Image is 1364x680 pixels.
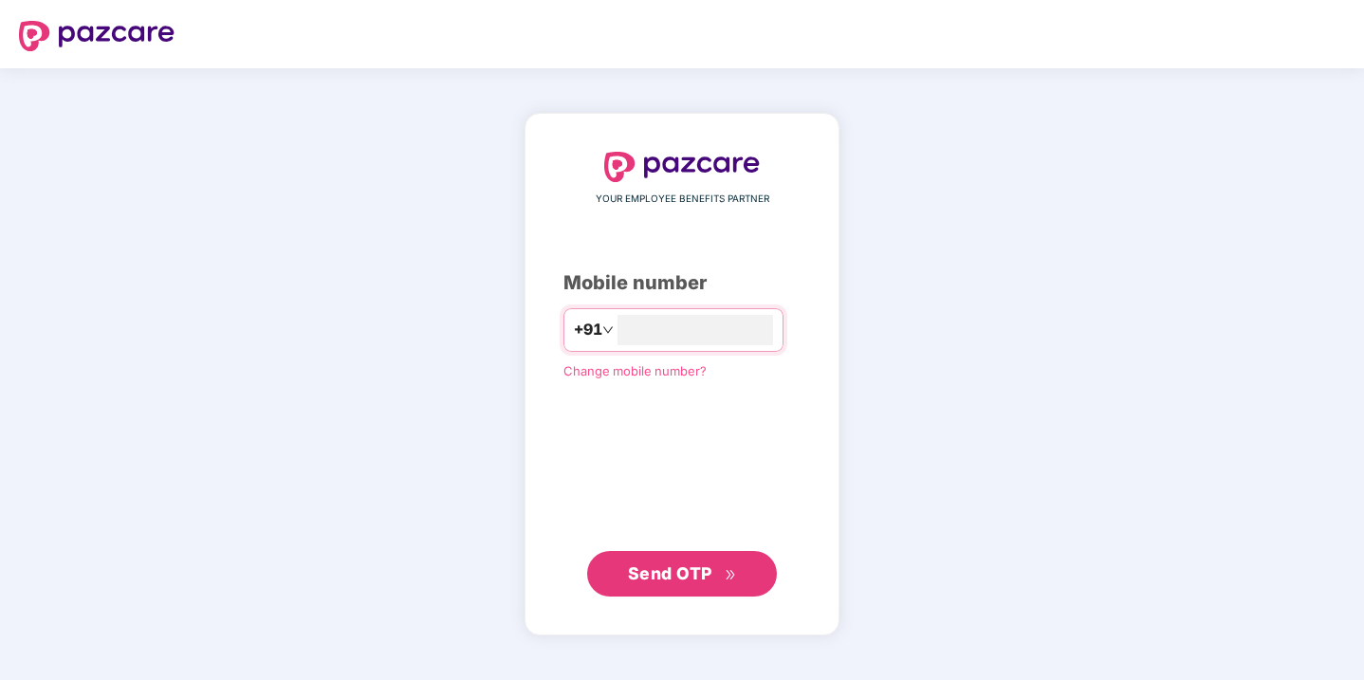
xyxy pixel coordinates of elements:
[602,324,614,336] span: down
[725,569,737,581] span: double-right
[563,363,707,378] a: Change mobile number?
[574,318,602,341] span: +91
[604,152,760,182] img: logo
[19,21,175,51] img: logo
[596,192,769,207] span: YOUR EMPLOYEE BENEFITS PARTNER
[587,551,777,597] button: Send OTPdouble-right
[563,268,801,298] div: Mobile number
[628,563,712,583] span: Send OTP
